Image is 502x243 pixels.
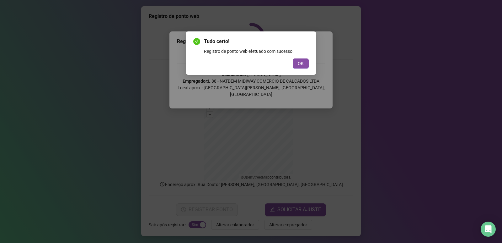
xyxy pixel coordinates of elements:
span: Tudo certo! [204,38,309,45]
span: check-circle [193,38,200,45]
div: Open Intercom Messenger [481,222,496,237]
button: OK [293,58,309,69]
div: Registro de ponto web efetuado com sucesso. [204,48,309,55]
span: OK [298,60,304,67]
